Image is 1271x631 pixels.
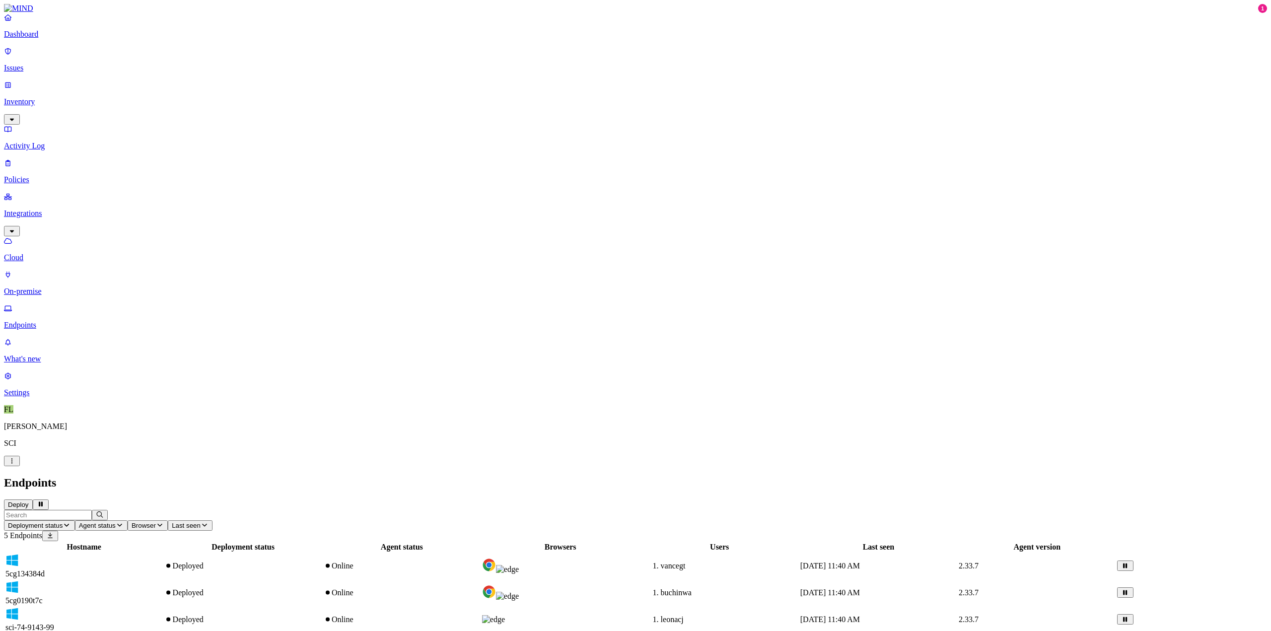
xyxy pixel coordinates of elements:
[4,158,1267,184] a: Policies
[4,125,1267,150] a: Activity Log
[173,561,204,570] span: Deployed
[496,565,519,574] img: edge
[4,371,1267,397] a: Settings
[173,615,204,624] span: Deployed
[661,561,686,570] span: vancegt
[496,592,519,601] img: edge
[324,561,480,570] div: Online
[164,543,321,552] div: Deployment status
[4,531,42,540] span: 5 Endpoints
[641,543,798,552] div: Users
[172,522,201,529] span: Last seen
[5,569,45,578] span: 5cg134384d
[4,287,1267,296] p: On-premise
[4,499,33,510] button: Deploy
[324,543,480,552] div: Agent status
[4,64,1267,72] p: Issues
[4,439,1267,448] p: SCI
[324,615,480,624] div: Online
[959,588,979,597] span: 2.33.7
[79,522,116,529] span: Agent status
[4,236,1267,262] a: Cloud
[661,615,684,624] span: leonacj
[800,615,860,624] span: [DATE] 11:40 AM
[4,510,92,520] input: Search
[482,585,496,599] img: chrome
[4,141,1267,150] p: Activity Log
[4,388,1267,397] p: Settings
[959,543,1115,552] div: Agent version
[5,596,43,605] span: 5cg0190t7c
[482,543,639,552] div: Browsers
[4,47,1267,72] a: Issues
[4,422,1267,431] p: [PERSON_NAME]
[4,321,1267,330] p: Endpoints
[324,588,480,597] div: Online
[4,4,1267,13] a: MIND
[173,588,204,597] span: Deployed
[4,253,1267,262] p: Cloud
[4,405,13,414] span: FL
[482,615,505,624] img: edge
[800,561,860,570] span: [DATE] 11:40 AM
[661,588,692,597] span: buchinwa
[5,554,19,567] img: windows
[4,304,1267,330] a: Endpoints
[4,209,1267,218] p: Integrations
[4,4,33,13] img: MIND
[482,558,496,572] img: chrome
[4,97,1267,106] p: Inventory
[800,588,860,597] span: [DATE] 11:40 AM
[5,607,19,621] img: windows
[4,338,1267,363] a: What's new
[800,543,957,552] div: Last seen
[4,270,1267,296] a: On-premise
[4,354,1267,363] p: What's new
[8,522,63,529] span: Deployment status
[132,522,156,529] span: Browser
[959,615,979,624] span: 2.33.7
[4,80,1267,123] a: Inventory
[5,543,162,552] div: Hostname
[4,13,1267,39] a: Dashboard
[4,175,1267,184] p: Policies
[959,561,979,570] span: 2.33.7
[4,30,1267,39] p: Dashboard
[4,192,1267,235] a: Integrations
[1258,4,1267,13] div: 1
[5,580,19,594] img: windows
[4,476,1267,490] h2: Endpoints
